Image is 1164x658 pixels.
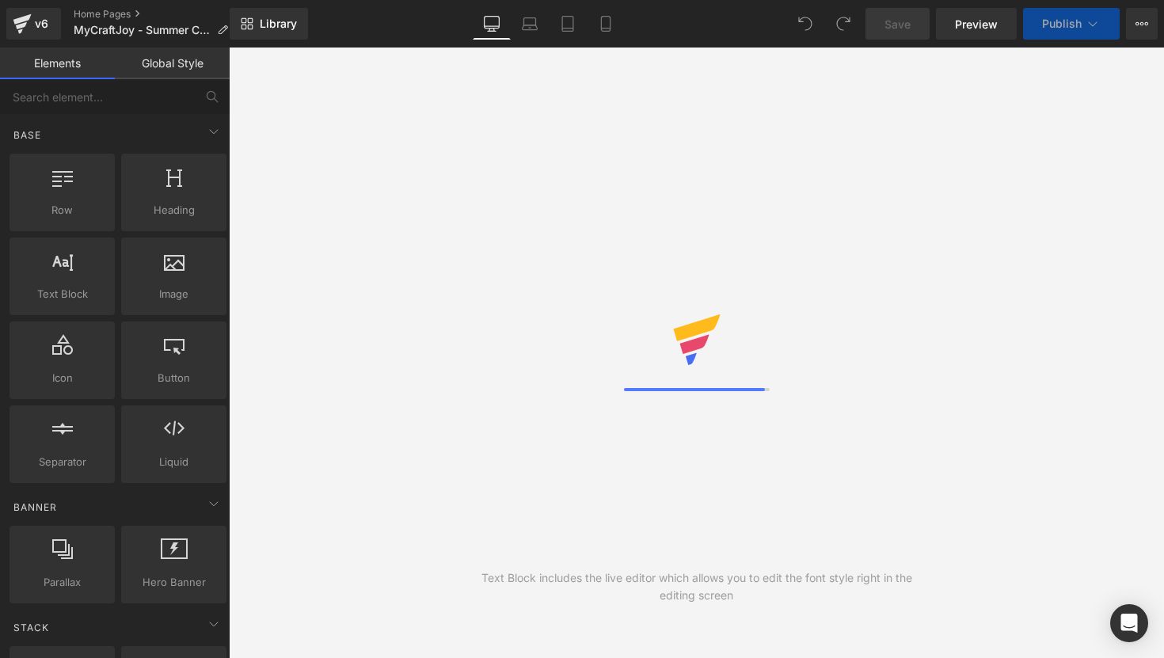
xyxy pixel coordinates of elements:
span: Row [14,202,110,219]
span: Hero Banner [126,574,222,591]
a: Tablet [549,8,587,40]
a: Mobile [587,8,625,40]
div: Text Block includes the live editor which allows you to edit the font style right in the editing ... [462,569,930,604]
span: Base [12,127,43,143]
button: Publish [1023,8,1120,40]
a: v6 [6,8,61,40]
div: Open Intercom Messenger [1110,604,1148,642]
span: Publish [1042,17,1082,30]
span: Text Block [14,286,110,302]
a: Preview [936,8,1017,40]
a: Home Pages [74,8,241,21]
button: Redo [827,8,859,40]
a: Global Style [115,48,230,79]
span: Separator [14,454,110,470]
button: More [1126,8,1158,40]
span: Preview [955,16,998,32]
span: Parallax [14,574,110,591]
span: Library [260,17,297,31]
button: Undo [789,8,821,40]
a: Laptop [511,8,549,40]
span: MyCraftJoy - Summer Craft [74,24,211,36]
span: Banner [12,500,59,515]
div: v6 [32,13,51,34]
a: Desktop [473,8,511,40]
span: Stack [12,620,51,635]
span: Save [884,16,911,32]
a: New Library [230,8,308,40]
span: Heading [126,202,222,219]
span: Icon [14,370,110,386]
span: Image [126,286,222,302]
span: Liquid [126,454,222,470]
span: Button [126,370,222,386]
